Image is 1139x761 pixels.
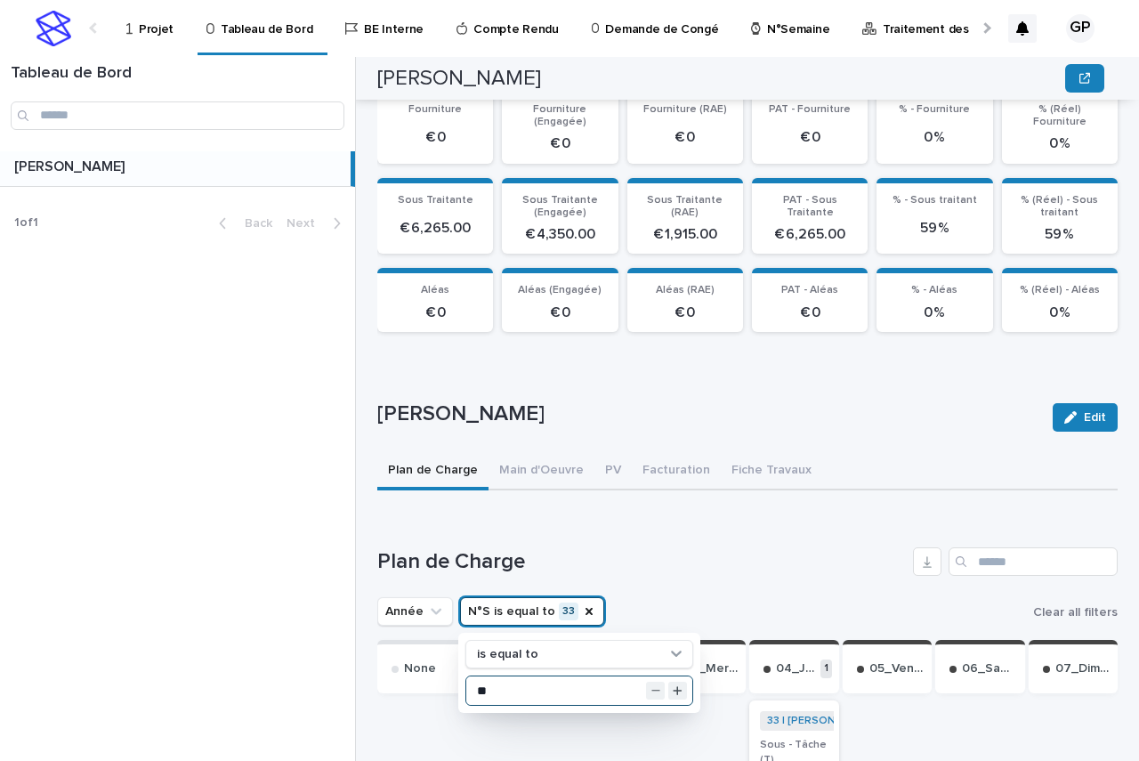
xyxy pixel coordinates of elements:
[377,401,1038,427] p: [PERSON_NAME]
[1066,14,1095,43] div: GP
[522,195,598,218] span: Sous Traitante (Engagée)
[721,453,822,490] button: Fiche Travaux
[638,226,732,243] p: € 1,915.00
[820,660,832,678] p: 1
[477,647,538,662] p: is equal to
[14,155,128,175] p: [PERSON_NAME]
[421,285,449,295] span: Aléas
[377,453,489,490] button: Plan de Charge
[1013,226,1107,243] p: 59 %
[763,226,857,243] p: € 6,265.00
[763,304,857,321] p: € 0
[11,64,344,84] h1: Tableau de Bord
[388,220,482,237] p: € 6,265.00
[869,661,925,676] p: 05_Vendredi
[377,66,541,92] h2: [PERSON_NAME]
[388,129,482,146] p: € 0
[962,661,1018,676] p: 06_Samedi
[1021,195,1098,218] span: % (Réel) - Sous traitant
[781,285,838,295] span: PAT - Aléas
[1013,135,1107,152] p: 0 %
[887,220,981,237] p: 59 %
[1013,304,1107,321] p: 0 %
[769,104,851,115] span: PAT - Fourniture
[489,453,594,490] button: Main d'Oeuvre
[647,195,723,218] span: Sous Traitante (RAE)
[513,135,607,152] p: € 0
[1020,285,1100,295] span: % (Réel) - Aléas
[776,661,817,676] p: 04_Jeudi
[398,195,473,206] span: Sous Traitante
[646,682,665,700] button: Decrement value
[377,549,906,575] h1: Plan de Charge
[1053,403,1118,432] button: Edit
[763,129,857,146] p: € 0
[656,285,715,295] span: Aléas (RAE)
[638,304,732,321] p: € 0
[893,195,977,206] span: % - Sous traitant
[36,11,71,46] img: stacker-logo-s-only.png
[388,304,482,321] p: € 0
[911,285,957,295] span: % - Aléas
[668,682,687,700] button: Increment value
[783,195,837,218] span: PAT - Sous Traitante
[460,597,604,626] button: N°S
[205,215,279,231] button: Back
[1033,104,1086,127] span: % (Réel) Fourniture
[683,661,739,676] p: 03_Mercredi
[404,661,436,676] p: None
[643,104,727,115] span: Fourniture (RAE)
[899,104,970,115] span: % - Fourniture
[408,104,462,115] span: Fourniture
[513,304,607,321] p: € 0
[632,453,721,490] button: Facturation
[1026,599,1118,626] button: Clear all filters
[287,217,326,230] span: Next
[594,453,632,490] button: PV
[533,104,586,127] span: Fourniture (Engagée)
[377,597,453,626] button: Année
[638,129,732,146] p: € 0
[11,101,344,130] input: Search
[234,217,272,230] span: Back
[767,715,911,727] a: 33 | [PERSON_NAME] | 2025
[518,285,602,295] span: Aléas (Engagée)
[279,215,355,231] button: Next
[513,226,607,243] p: € 4,350.00
[887,129,981,146] p: 0 %
[949,547,1118,576] input: Search
[887,304,981,321] p: 0 %
[1033,606,1118,619] span: Clear all filters
[1084,411,1106,424] span: Edit
[1055,661,1111,676] p: 07_Dimanche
